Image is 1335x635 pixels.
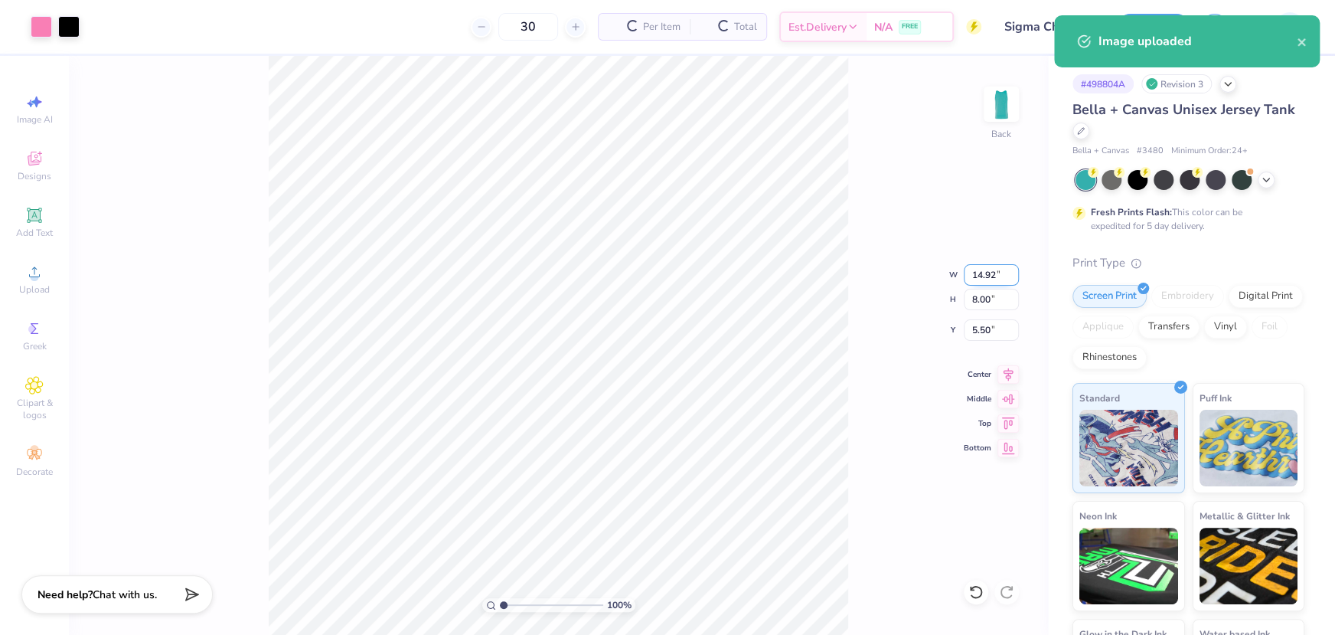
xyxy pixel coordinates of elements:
div: Image uploaded [1098,32,1297,51]
span: Bottom [964,443,991,453]
span: 100 % [607,598,632,612]
div: Transfers [1138,316,1200,339]
span: Upload [19,283,50,296]
span: Total [734,19,757,35]
span: Decorate [16,466,53,478]
span: Bella + Canvas Unisex Jersey Tank [1072,100,1295,119]
strong: Fresh Prints Flash: [1091,206,1172,218]
span: Center [964,369,991,380]
span: Minimum Order: 24 + [1171,145,1248,158]
div: This color can be expedited for 5 day delivery. [1091,205,1279,233]
img: Standard [1079,410,1178,486]
span: Top [964,418,991,429]
img: Metallic & Glitter Ink [1200,528,1298,604]
div: Digital Print [1229,285,1303,308]
img: Puff Ink [1200,410,1298,486]
span: Clipart & logos [8,397,61,421]
span: N/A [874,19,893,35]
div: Embroidery [1151,285,1224,308]
input: – – [498,13,558,41]
span: Bella + Canvas [1072,145,1129,158]
div: Screen Print [1072,285,1147,308]
strong: Need help? [38,588,93,602]
span: Image AI [17,113,53,126]
img: Back [986,89,1017,119]
span: Designs [18,170,51,182]
div: Foil [1252,316,1288,339]
div: Applique [1072,316,1134,339]
div: Back [991,127,1011,141]
div: # 498804A [1072,74,1134,93]
button: close [1297,32,1307,51]
span: FREE [902,21,918,32]
span: Middle [964,394,991,404]
span: Neon Ink [1079,508,1117,524]
span: Est. Delivery [788,19,847,35]
div: Vinyl [1204,316,1247,339]
img: Neon Ink [1079,528,1178,604]
span: Chat with us. [93,588,157,602]
span: Per Item [643,19,681,35]
div: Print Type [1072,254,1304,272]
span: Metallic & Glitter Ink [1200,508,1290,524]
span: Add Text [16,227,53,239]
span: Greek [23,340,47,352]
span: Puff Ink [1200,390,1232,406]
div: Revision 3 [1141,74,1212,93]
span: Standard [1079,390,1120,406]
span: # 3480 [1137,145,1164,158]
input: Untitled Design [993,11,1105,42]
div: Rhinestones [1072,346,1147,369]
